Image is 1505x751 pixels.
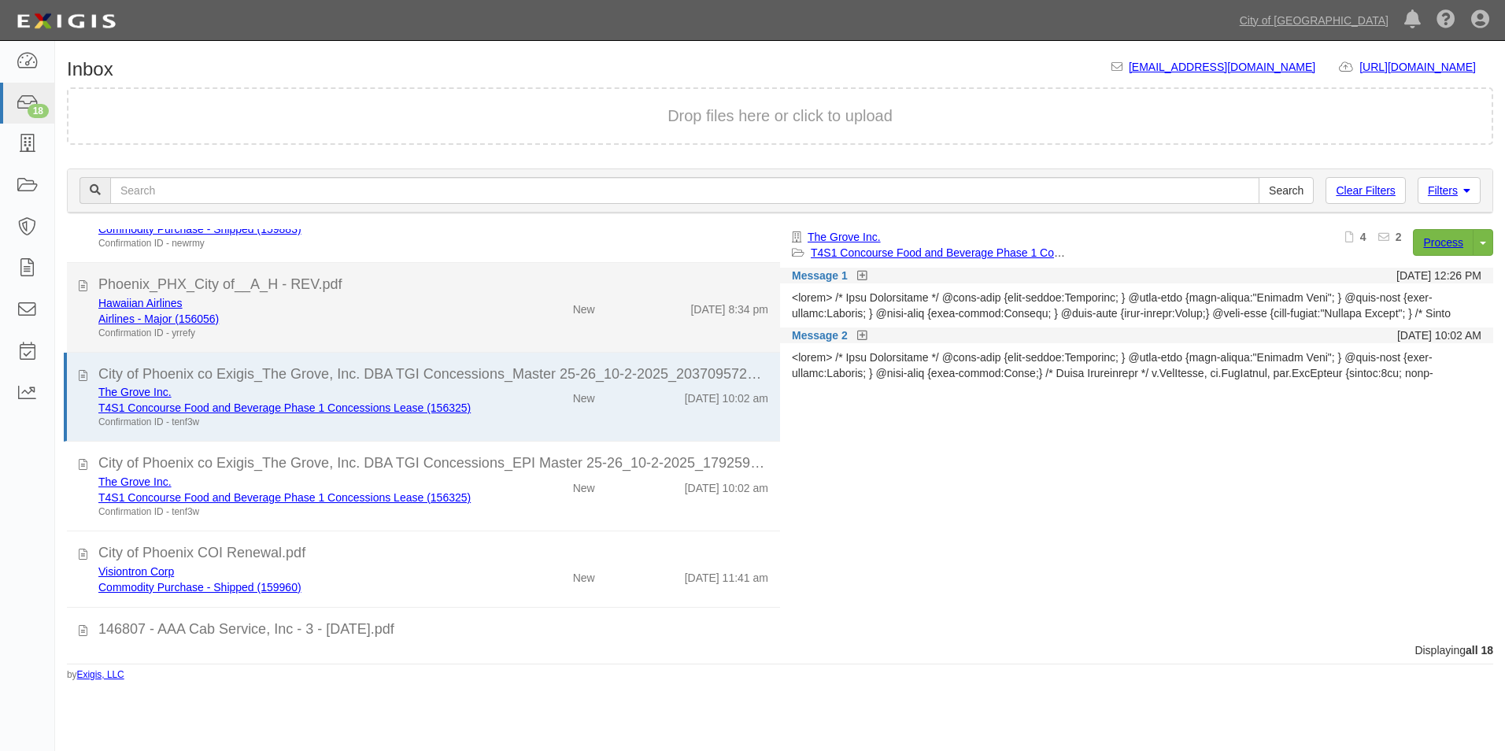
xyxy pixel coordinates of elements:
div: <lorem> /* Ipsu Dolorsitame */ @cons-adip {elit-seddoe:Temporinc; } @utla-etdo {magn-aliqua:"Enim... [792,290,1481,321]
a: AAA Cab Service, Inc [98,641,204,653]
div: [DATE] 12:26 PM [1396,268,1481,283]
input: Search [110,177,1259,204]
div: The Grove Inc. [98,384,479,400]
div: <lorem> /* Ipsu Dolorsitame */ @cons-adip {elit-seddoe:Temporinc; } @utla-etdo {magn-aliqua:"Enim... [792,350,1481,381]
div: T4S1 Concourse Food and Beverage Phase 1 Concessions Lease (156325) [98,490,479,505]
div: [DATE] 8:34 pm [690,295,768,317]
div: Confirmation ID - tenf3w [98,505,479,519]
div: [DATE] 10:02 am [685,384,768,406]
div: [DATE] 10:02 AM [1397,327,1481,343]
div: [DATE] 10:02 am [685,474,768,496]
a: City of [GEOGRAPHIC_DATA] [1232,5,1396,36]
div: City of Phoenix co Exigis_The Grove, Inc. DBA TGI Concessions_EPI Master 25-26_10-2-2025_17925906... [98,453,768,474]
div: Confirmation ID - tenf3w [98,416,479,429]
b: 2 [1396,231,1402,243]
div: 146807 - AAA Cab Service, Inc - 3 - 10.6.25.pdf [98,620,768,640]
button: Drop files here or click to upload [667,105,893,128]
a: Filters [1418,177,1481,204]
div: Confirmation ID - newrmy [98,237,479,250]
div: [DATE] 11:41 am [685,564,768,586]
div: Commodity Purchase - Shipped (159883) [98,221,479,237]
div: City of Phoenix co Exigis_The Grove, Inc. DBA TGI Concessions_Master 25-26_10-2-2025_2037095728.pdf [98,364,768,385]
input: Search [1259,177,1314,204]
b: 4 [1360,231,1366,243]
div: New [573,639,595,661]
a: Message 1 [792,268,848,283]
img: logo-5460c22ac91f19d4615b14bd174203de0afe785f0fc80cf4dbbc73dc1793850b.png [12,7,120,35]
div: Airlines - Major (156056) [98,311,479,327]
div: Commodity Purchase - Shipped (159960) [98,579,479,595]
small: by [67,668,124,682]
a: Hawaiian Airlines [98,297,183,309]
b: all 18 [1466,644,1493,657]
a: [URL][DOMAIN_NAME] [1359,61,1493,73]
i: Help Center - Complianz [1437,11,1455,30]
a: T4S1 Concourse Food and Beverage Phase 1 Concessions Lease (156325) [811,246,1183,259]
a: The Grove Inc. [98,475,172,488]
a: [EMAIL_ADDRESS][DOMAIN_NAME] [1129,61,1315,73]
div: Message 1 [DATE] 12:26 PM [780,268,1493,283]
div: Phoenix_PHX_City of__A_H - REV.pdf [98,275,768,295]
a: T4S1 Concourse Food and Beverage Phase 1 Concessions Lease (156325) [98,401,471,414]
a: Exigis, LLC [77,669,124,680]
a: Message 2 [792,327,848,343]
a: T4S1 Concourse Food and Beverage Phase 1 Concessions Lease (156325) [98,491,471,504]
div: The Grove Inc. [98,474,479,490]
h1: Inbox [67,59,113,80]
div: New [573,295,595,317]
div: New [573,474,595,496]
div: T4S1 Concourse Food and Beverage Phase 1 Concessions Lease (156325) [98,400,479,416]
div: [DATE] 11:45 am [685,639,768,661]
div: Message 2 [DATE] 10:02 AM [780,327,1493,343]
a: The Grove Inc. [98,386,172,398]
a: Clear Filters [1326,177,1405,204]
a: Commodity Purchase - Shipped (159960) [98,581,301,594]
div: Visiontron Corp [98,564,479,579]
div: 18 [28,104,49,118]
a: Airlines - Major (156056) [98,313,219,325]
div: AAA Cab Service, Inc [98,639,479,655]
div: Confirmation ID - yrrefy [98,327,479,340]
a: Commodity Purchase - Shipped (159883) [98,223,301,235]
div: New [573,564,595,586]
a: The Grove Inc. [808,231,881,243]
div: Hawaiian Airlines [98,295,479,311]
a: Visiontron Corp [98,565,174,578]
a: Process [1413,229,1474,256]
div: Displaying [55,642,1505,658]
div: New [573,384,595,406]
div: City of Phoenix COI Renewal.pdf [98,543,768,564]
